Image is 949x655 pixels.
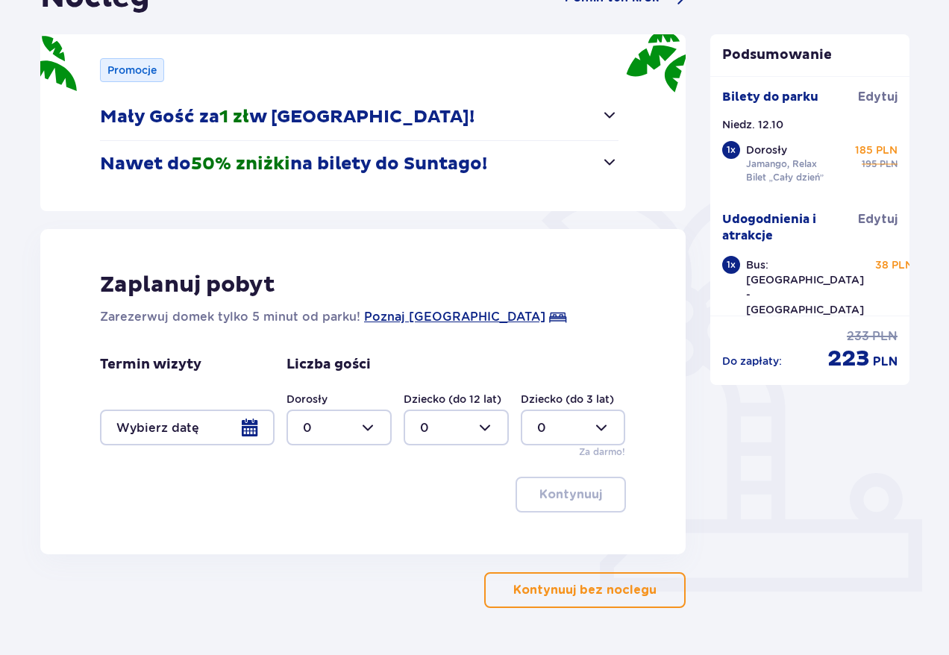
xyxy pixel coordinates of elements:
span: 1 zł [219,106,249,128]
p: Kontynuuj [539,486,602,503]
span: 50% zniżki [191,153,290,175]
label: Dziecko (do 3 lat) [521,392,614,407]
p: Niedz. 12.10 [722,117,783,132]
p: Mały Gość za w [GEOGRAPHIC_DATA]! [100,106,474,128]
p: Termin wizyty [100,356,201,374]
span: Edytuj [858,211,898,228]
p: Bilet „Cały dzień” [746,171,824,184]
p: Promocje [107,63,157,78]
p: Bilety do parku [722,89,818,105]
label: Dorosły [286,392,328,407]
p: Zarezerwuj domek tylko 5 minut od parku! [100,308,360,326]
span: PLN [873,354,898,370]
label: Dziecko (do 12 lat) [404,392,501,407]
p: 185 PLN [855,142,898,157]
div: 1 x [722,256,740,274]
p: Do zapłaty : [722,354,782,369]
p: Udogodnienia i atrakcje [722,211,859,244]
span: PLN [880,157,898,171]
p: Kontynuuj bez noclegu [513,582,657,598]
span: Edytuj [858,89,898,105]
div: 1 x [722,141,740,159]
button: Mały Gość za1 złw [GEOGRAPHIC_DATA]! [100,94,618,140]
span: 195 [862,157,877,171]
p: 38 PLN [875,257,913,272]
button: Kontynuuj bez noclegu [484,572,686,608]
span: 223 [827,345,870,373]
button: Kontynuuj [516,477,626,513]
p: Nawet do na bilety do Suntago! [100,153,487,175]
p: Bus: [GEOGRAPHIC_DATA] - [GEOGRAPHIC_DATA] - [GEOGRAPHIC_DATA] [746,257,864,347]
p: Podsumowanie [710,46,910,64]
button: Nawet do50% zniżkina bilety do Suntago! [100,141,618,187]
p: Dorosły [746,142,787,157]
p: Jamango, Relax [746,157,817,171]
span: 233 [847,328,869,345]
a: Poznaj [GEOGRAPHIC_DATA] [364,308,545,326]
p: Za darmo! [579,445,625,459]
span: PLN [872,328,898,345]
p: Zaplanuj pobyt [100,271,275,299]
p: Liczba gości [286,356,371,374]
